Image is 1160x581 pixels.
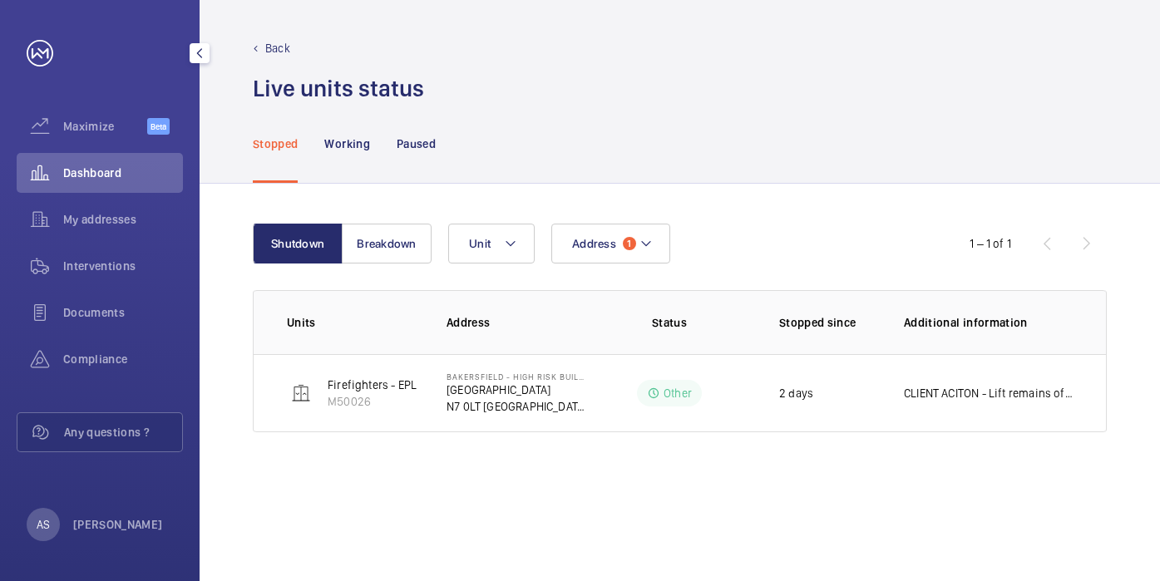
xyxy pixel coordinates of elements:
[572,237,616,250] span: Address
[265,40,290,57] p: Back
[287,314,420,331] p: Units
[37,516,50,533] p: AS
[664,385,692,401] p: Other
[63,304,183,321] span: Documents
[291,383,311,403] img: elevator.svg
[63,165,183,181] span: Dashboard
[63,258,183,274] span: Interventions
[551,224,670,263] button: Address1
[779,385,813,401] p: 2 days
[342,224,432,263] button: Breakdown
[904,385,1073,401] p: CLIENT ACITON - Lift remains off until bird droppings are cleaned from ladder/motor room.
[970,235,1011,252] div: 1 – 1 of 1
[147,118,170,135] span: Beta
[447,372,586,382] p: Bakersfield - High Risk Building
[63,351,183,367] span: Compliance
[447,382,586,398] p: [GEOGRAPHIC_DATA]
[253,135,298,152] p: Stopped
[469,237,491,250] span: Unit
[779,314,877,331] p: Stopped since
[397,135,436,152] p: Paused
[324,135,369,152] p: Working
[63,118,147,135] span: Maximize
[64,424,182,441] span: Any questions ?
[328,377,518,393] p: Firefighters - EPL Passenger Lift No 1
[904,314,1073,331] p: Additional information
[448,224,535,263] button: Unit
[253,73,424,104] h1: Live units status
[328,393,518,410] p: M50026
[598,314,741,331] p: Status
[447,314,586,331] p: Address
[253,224,343,263] button: Shutdown
[63,211,183,228] span: My addresses
[73,516,163,533] p: [PERSON_NAME]
[623,237,636,250] span: 1
[447,398,586,415] p: N7 0LT [GEOGRAPHIC_DATA]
